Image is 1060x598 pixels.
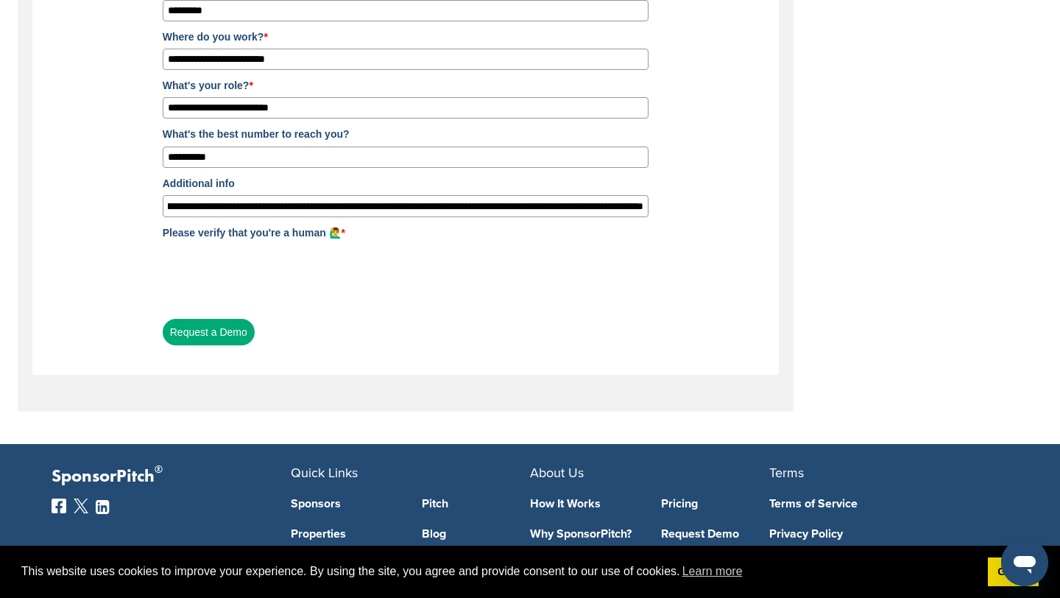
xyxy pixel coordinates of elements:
[291,498,400,510] a: Sponsors
[163,29,649,45] label: Where do you work?
[530,528,639,540] a: Why SponsorPitch?
[52,466,291,488] p: SponsorPitch
[163,225,649,241] label: Please verify that you're a human 🙋‍♂️
[163,126,649,142] label: What's the best number to reach you?
[163,319,255,345] button: Request a Demo
[988,557,1039,587] a: dismiss cookie message
[155,460,163,479] span: ®
[291,528,400,540] a: Properties
[769,498,986,510] a: Terms of Service
[680,560,745,583] a: learn more about cookies
[530,498,639,510] a: How It Works
[661,528,770,540] a: Request Demo
[74,499,88,513] img: Twitter
[422,528,531,540] a: Blog
[1001,539,1048,586] iframe: Button to launch messaging window
[163,245,386,303] iframe: reCAPTCHA
[21,560,976,583] span: This website uses cookies to improve your experience. By using the site, you agree and provide co...
[422,498,531,510] a: Pitch
[661,498,770,510] a: Pricing
[163,77,649,94] label: What's your role?
[530,465,584,481] span: About Us
[163,175,649,191] label: Additional info
[52,499,66,513] img: Facebook
[769,465,804,481] span: Terms
[291,465,358,481] span: Quick Links
[769,528,986,540] a: Privacy Policy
